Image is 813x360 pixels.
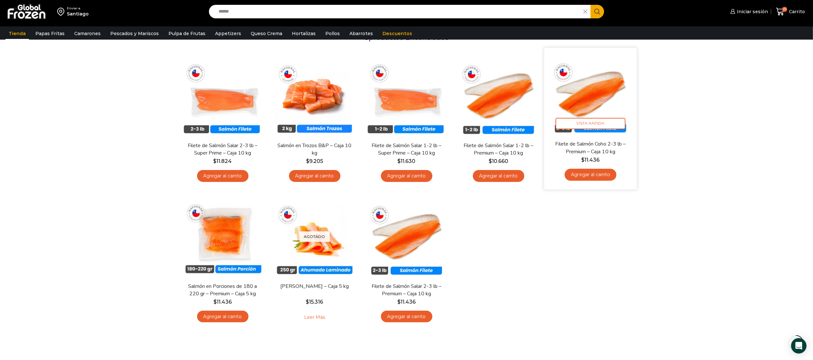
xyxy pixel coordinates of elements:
a: Agregar al carrito: “Filete de Salmón Salar 1-2 lb – Premium - Caja 10 kg” [473,170,524,182]
a: Queso Crema [248,27,285,40]
a: Iniciar sesión [729,5,768,18]
a: Agregar al carrito: “Filete de Salmón Salar 2-3 lb - Premium - Caja 10 kg” [381,311,432,323]
bdi: 10.660 [489,158,508,164]
a: Filete de Salmón Salar 2-3 lb – Super Prime – Caja 10 kg [185,142,259,157]
a: Agregar al carrito: “Filete de Salmón Salar 1-2 lb - Super Prime - Caja 10 kg” [381,170,432,182]
a: Salmón en Porciones de 180 a 220 gr – Premium – Caja 5 kg [185,283,259,298]
a: Agregar al carrito: “Salmón en Trozos B&P – Caja 10 kg” [289,170,340,182]
bdi: 9.205 [306,158,323,164]
span: Carrito [787,8,805,15]
span: $ [213,299,217,305]
bdi: 11.824 [213,158,232,164]
a: Pulpa de Frutas [165,27,209,40]
span: $ [306,158,309,164]
a: Camarones [71,27,104,40]
a: Pollos [322,27,343,40]
a: [PERSON_NAME] – Caja 5 kg [277,283,351,290]
bdi: 11.630 [398,158,416,164]
a: Leé más sobre “Salmón Ahumado Laminado - Caja 5 kg” [294,311,335,324]
a: 25 Carrito [774,4,807,19]
bdi: 15.316 [306,299,323,305]
a: Filete de Salmón Salar 1-2 lb – Super Prime – Caja 10 kg [369,142,443,157]
bdi: 11.436 [397,299,416,305]
span: Vista Rápida [556,118,625,129]
span: $ [213,158,217,164]
a: Descuentos [379,27,415,40]
span: 25 [782,7,787,12]
div: Santiago [67,11,89,17]
span: $ [581,157,584,163]
div: Enviar a [67,6,89,11]
a: Tienda [5,27,29,40]
a: Agregar al carrito: “Filete de Salmón Coho 2-3 lb - Premium - Caja 10 kg” [565,169,616,181]
bdi: 11.436 [581,157,600,163]
span: $ [397,299,401,305]
div: Open Intercom Messenger [791,338,807,354]
span: Iniciar sesión [735,8,768,15]
a: Abarrotes [346,27,376,40]
bdi: 11.436 [213,299,232,305]
p: Agotado [300,231,330,242]
a: Agregar al carrito: “Salmón en Porciones de 180 a 220 gr - Premium - Caja 5 kg” [197,311,248,323]
img: address-field-icon.svg [57,6,67,17]
a: Filete de Salmón Salar 2-3 lb – Premium – Caja 10 kg [369,283,443,298]
span: $ [489,158,492,164]
a: Filete de Salmón Coho 2-3 lb – Premium – Caja 10 kg [553,140,628,156]
a: Salmón en Trozos B&P – Caja 10 kg [277,142,351,157]
span: $ [398,158,401,164]
button: Search button [591,5,604,18]
a: Appetizers [212,27,244,40]
a: Agregar al carrito: “Filete de Salmón Salar 2-3 lb - Super Prime - Caja 10 kg” [197,170,248,182]
a: Pescados y Mariscos [107,27,162,40]
a: Hortalizas [289,27,319,40]
a: Filete de Salmón Salar 1-2 lb – Premium – Caja 10 kg [461,142,535,157]
a: Papas Fritas [32,27,68,40]
span: $ [306,299,309,305]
